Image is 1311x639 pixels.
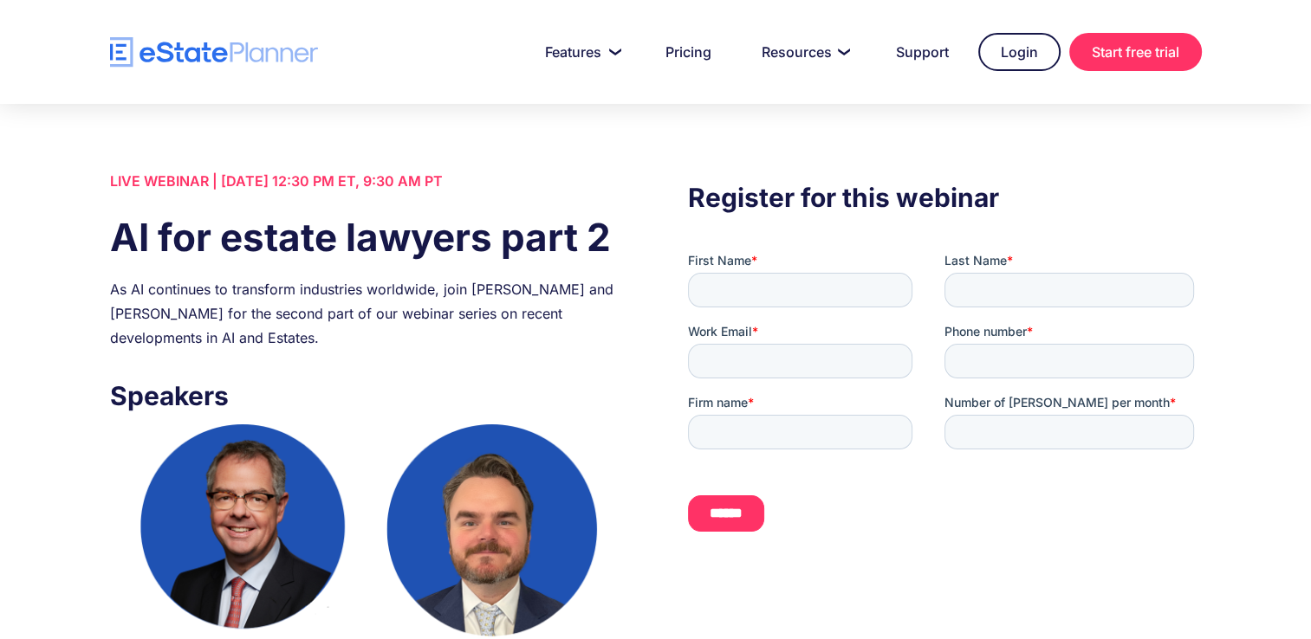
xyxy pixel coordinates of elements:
h3: Speakers [110,376,623,416]
a: Login [978,33,1061,71]
h1: AI for estate lawyers part 2 [110,210,623,264]
a: Start free trial [1069,33,1202,71]
a: Pricing [645,35,732,69]
a: Features [524,35,636,69]
a: home [110,37,318,68]
h3: Register for this webinar [688,177,1201,217]
div: LIVE WEBINAR | [DATE] 12:30 PM ET, 9:30 AM PT [110,169,623,193]
a: Support [875,35,970,69]
iframe: Form 0 [688,252,1201,546]
div: As AI continues to transform industries worldwide, join [PERSON_NAME] and [PERSON_NAME] for the s... [110,277,623,350]
a: Resources [741,35,866,69]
